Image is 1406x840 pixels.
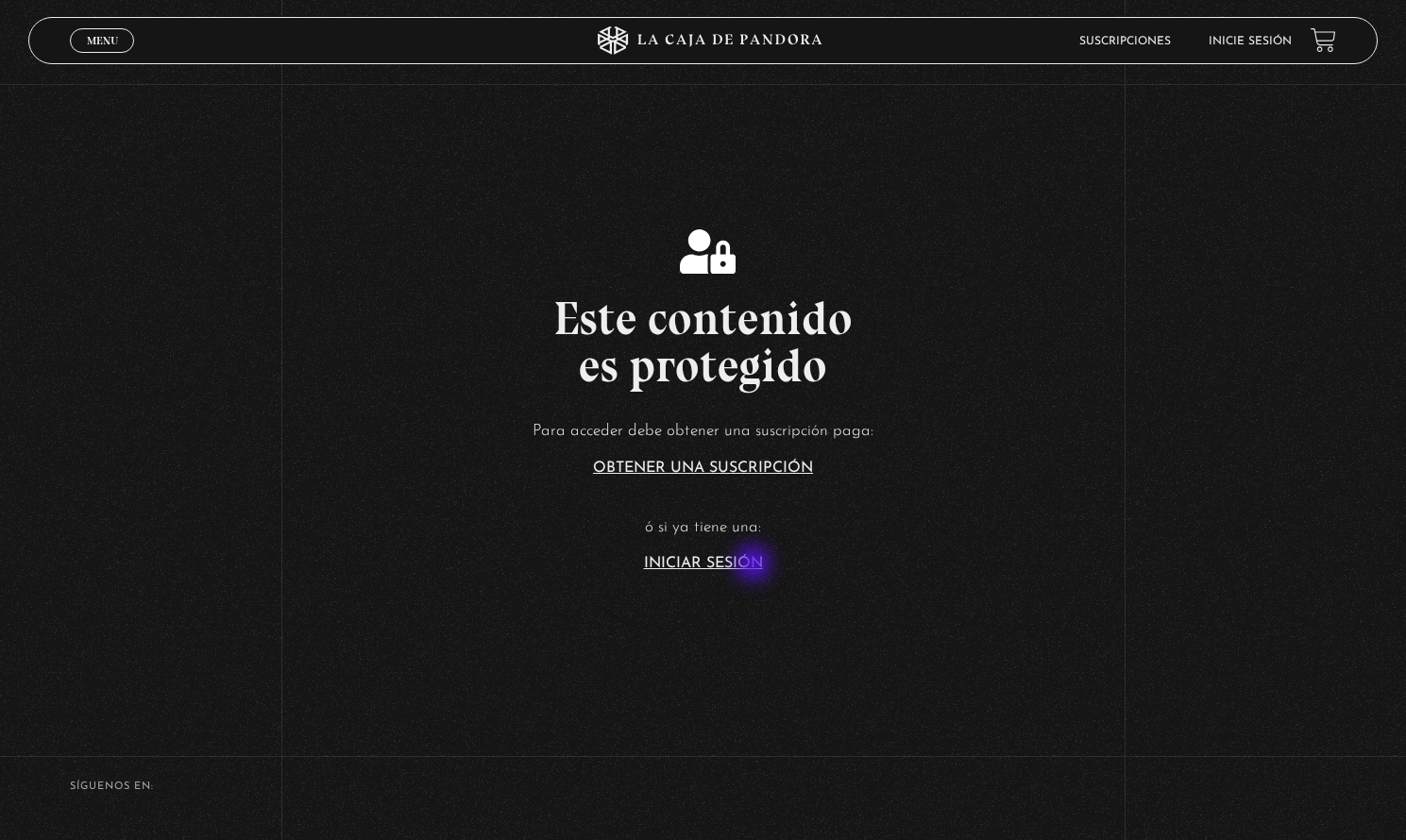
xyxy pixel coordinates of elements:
[593,461,813,476] a: Obtener una suscripción
[1311,27,1336,53] a: View your shopping cart
[87,35,118,46] span: Menu
[644,556,763,571] a: Iniciar Sesión
[1079,36,1171,47] a: Suscripciones
[1209,36,1292,47] a: Inicie sesión
[70,781,1335,792] h4: SÍguenos en:
[80,51,125,64] span: Cerrar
